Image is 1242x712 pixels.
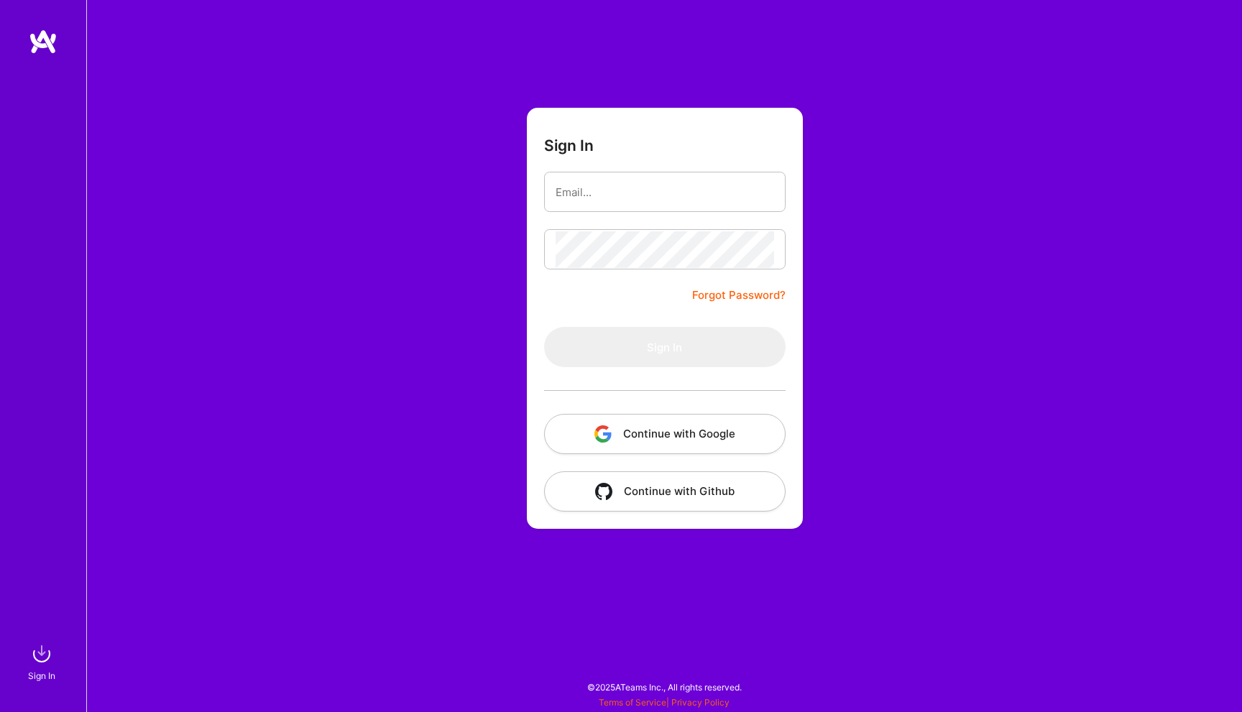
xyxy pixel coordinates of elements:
[599,697,730,708] span: |
[28,668,55,683] div: Sign In
[544,414,786,454] button: Continue with Google
[599,697,666,708] a: Terms of Service
[544,327,786,367] button: Sign In
[556,174,774,211] input: Email...
[671,697,730,708] a: Privacy Policy
[86,669,1242,705] div: © 2025 ATeams Inc., All rights reserved.
[595,483,612,500] img: icon
[692,287,786,304] a: Forgot Password?
[544,137,594,154] h3: Sign In
[27,639,56,668] img: sign in
[544,471,786,512] button: Continue with Github
[30,639,56,683] a: sign inSign In
[29,29,57,55] img: logo
[594,425,612,443] img: icon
